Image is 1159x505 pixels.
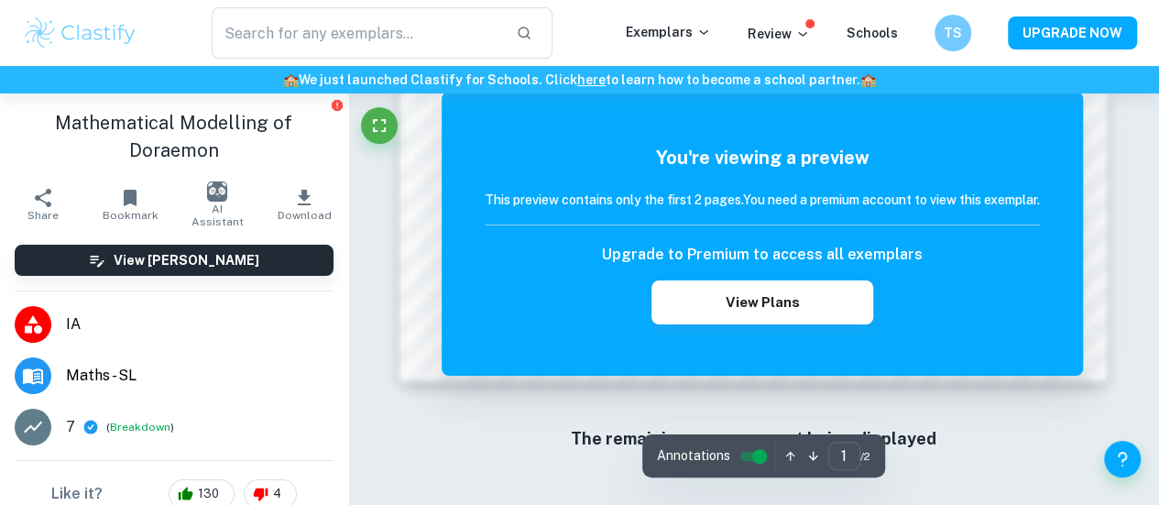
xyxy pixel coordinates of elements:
[283,72,299,87] span: 🏫
[935,15,971,51] button: TS
[106,418,174,435] span: ( )
[485,144,1040,171] h5: You're viewing a preview
[51,482,103,504] h6: Like it?
[22,15,138,51] img: Clastify logo
[15,244,333,275] button: View [PERSON_NAME]
[651,280,873,324] button: View Plans
[261,178,348,229] button: Download
[748,24,810,44] p: Review
[602,244,923,266] h6: Upgrade to Premium to access all exemplars
[103,208,159,221] span: Bookmark
[207,181,227,201] img: AI Assistant
[438,425,1068,451] h6: The remaining pages are not being displayed
[66,415,75,437] p: 7
[27,208,59,221] span: Share
[87,178,174,229] button: Bookmark
[66,364,333,386] span: Maths - SL
[1104,441,1141,478] button: Help and Feedback
[188,484,229,502] span: 130
[1008,16,1137,49] button: UPGRADE NOW
[212,7,501,59] input: Search for any exemplars...
[174,178,261,229] button: AI Assistant
[626,22,711,42] p: Exemplars
[860,448,870,465] span: / 2
[943,23,964,43] h6: TS
[278,208,332,221] span: Download
[263,484,291,502] span: 4
[185,202,250,227] span: AI Assistant
[577,72,606,87] a: here
[331,97,344,111] button: Report issue
[110,418,170,434] button: Breakdown
[657,446,730,466] span: Annotations
[15,108,333,163] h1: Mathematical Modelling of Doraemon
[4,70,1155,90] h6: We just launched Clastify for Schools. Click to learn how to become a school partner.
[860,72,876,87] span: 🏫
[361,107,398,144] button: Fullscreen
[114,249,259,269] h6: View [PERSON_NAME]
[485,190,1040,210] h6: This preview contains only the first 2 pages. You need a premium account to view this exemplar.
[66,313,333,335] span: IA
[847,26,898,40] a: Schools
